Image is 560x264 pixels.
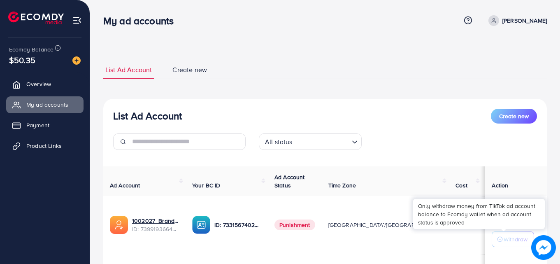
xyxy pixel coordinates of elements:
[105,65,152,75] span: List Ad Account
[72,16,82,25] img: menu
[502,16,547,26] p: [PERSON_NAME]
[499,112,529,120] span: Create new
[72,56,81,65] img: image
[6,96,84,113] a: My ad accounts
[110,216,128,234] img: ic-ads-acc.e4c84228.svg
[132,225,179,233] span: ID: 7399193664313901072
[491,109,537,124] button: Create new
[26,80,51,88] span: Overview
[26,121,49,129] span: Payment
[9,45,53,54] span: Ecomdy Balance
[6,76,84,92] a: Overview
[413,199,545,229] div: Only withdraw money from TikTok ad account balance to Ecomdy wallet when ad account status is app...
[328,181,356,189] span: Time Zone
[9,54,35,66] span: $50.35
[26,142,62,150] span: Product Links
[214,220,261,230] p: ID: 7331567402586669057
[6,117,84,133] a: Payment
[8,12,64,24] img: logo
[259,133,362,150] div: Search for option
[295,134,349,148] input: Search for option
[504,234,527,244] p: Withdraw
[455,181,467,189] span: Cost
[485,15,547,26] a: [PERSON_NAME]
[103,15,180,27] h3: My ad accounts
[132,217,179,234] div: <span class='underline'>1002027_Brandstoregrw2_1722759031135</span></br>7399193664313901072
[492,231,534,247] button: Withdraw
[132,217,179,225] a: 1002027_Brandstoregrw2_1722759031135
[531,235,555,259] img: image
[328,221,443,229] span: [GEOGRAPHIC_DATA]/[GEOGRAPHIC_DATA]
[192,181,221,189] span: Your BC ID
[6,138,84,154] a: Product Links
[192,216,210,234] img: ic-ba-acc.ded83a64.svg
[172,65,207,75] span: Create new
[263,136,294,148] span: All status
[110,181,140,189] span: Ad Account
[492,181,508,189] span: Action
[113,110,182,122] h3: List Ad Account
[26,100,68,109] span: My ad accounts
[274,173,305,189] span: Ad Account Status
[274,220,315,230] span: Punishment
